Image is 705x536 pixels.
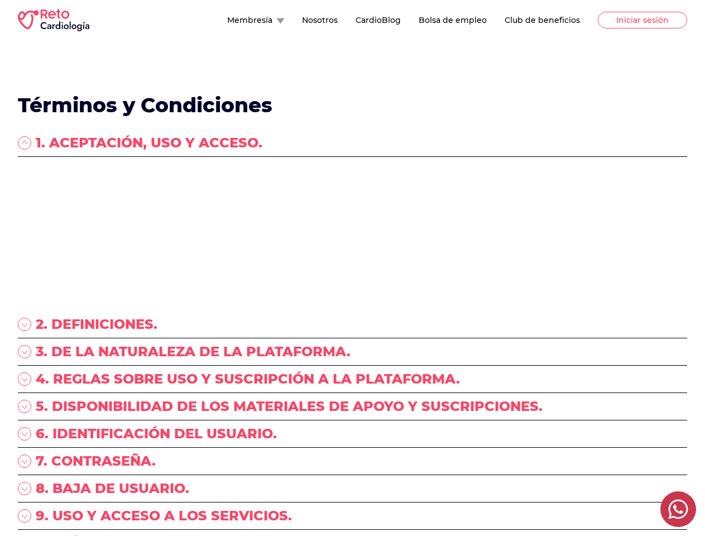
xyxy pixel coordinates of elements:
p: 8. BAJA DE USUARIO. [36,480,189,497]
button: Iniciar sesión [598,12,687,28]
p: 2. DEFINICIONES. [36,315,157,333]
p: 9. USO Y ACCESO A LOS SERVICIOS. [36,507,292,525]
img: RETO Cardio Logo [18,9,89,31]
p: 1. ACEPTACIÓN, USO Y ACCESO. [36,134,262,152]
p: 6. IDENTIFICACIÓN DEL USUARIO. [36,425,277,443]
button: Bolsa de empleo [419,15,487,26]
button: Membresía [227,15,284,26]
button: Club de beneficios [505,15,580,26]
p: 3. DE LA NATURALEZA DE LA PLATAFORMA. [36,343,351,361]
p: 5. DISPONIBILIDAD DE LOS MATERIALES DE APOYO Y SUSCRIPCIONES. [36,398,543,415]
h1: Términos y Condiciones [18,94,687,116]
p: 7. CONTRASEÑA. [36,452,156,470]
button: CardioBlog [356,15,401,26]
button: Nosotros [302,15,338,26]
p: 4. REGLAS SOBRE USO Y SUSCRIPCIÓN A LA PLATAFORMA. [36,370,460,388]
